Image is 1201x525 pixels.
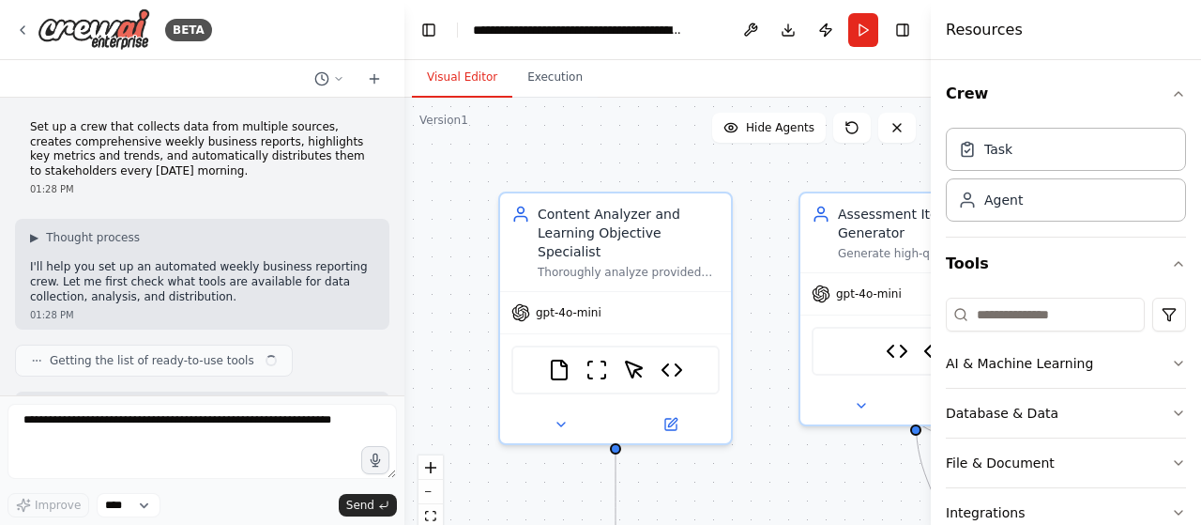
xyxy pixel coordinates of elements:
[30,260,374,304] p: I'll help you set up an automated weekly business reporting crew. Let me first check what tools a...
[661,359,683,381] img: Workflow Controller
[30,230,140,245] button: ▶Thought process
[946,439,1186,487] button: File & Document
[50,353,254,368] span: Getting the list of ready-to-use tools
[46,230,140,245] span: Thought process
[165,19,212,41] div: BETA
[307,68,352,90] button: Switch to previous chat
[918,394,1024,417] button: Open in side panel
[339,494,397,517] button: Send
[30,182,374,196] div: 01:28 PM
[946,389,1186,438] button: Database & Data
[946,238,1186,290] button: Tools
[538,205,720,261] div: Content Analyzer and Learning Objective Specialist
[617,413,723,436] button: Open in side panel
[746,120,814,135] span: Hide Agents
[418,480,443,504] button: zoom out
[886,340,908,363] img: Assessment Item Processor
[35,498,81,513] span: Improve
[418,456,443,480] button: zoom in
[8,493,89,517] button: Improve
[889,17,916,43] button: Hide right sidebar
[585,359,608,381] img: ScrapeWebsiteTool
[838,205,1020,242] div: Assessment Item Generator
[946,68,1186,120] button: Crew
[946,339,1186,388] button: AI & Machine Learning
[512,58,598,98] button: Execution
[946,19,1023,41] h4: Resources
[498,192,733,445] div: Content Analyzer and Learning Objective SpecialistThoroughly analyze provided {content_or_topic} ...
[548,359,570,381] img: FileReadTool
[838,246,1020,261] div: Generate high-quality, diverse assessment items based on {content_or_topic} analysis. Create ques...
[536,305,601,320] span: gpt-4o-mini
[984,191,1023,209] div: Agent
[416,17,442,43] button: Hide left sidebar
[798,192,1033,426] div: Assessment Item GeneratorGenerate high-quality, diverse assessment items based on {content_or_top...
[30,120,374,178] p: Set up a crew that collects data from multiple sources, creates comprehensive weekly business rep...
[412,58,512,98] button: Visual Editor
[346,498,374,513] span: Send
[30,230,38,245] span: ▶
[984,140,1012,159] div: Task
[38,8,150,51] img: Logo
[473,21,684,39] nav: breadcrumb
[623,359,646,381] img: ScrapeElementFromWebsiteTool
[946,120,1186,237] div: Crew
[712,113,826,143] button: Hide Agents
[30,308,374,322] div: 01:28 PM
[359,68,389,90] button: Start a new chat
[419,113,468,128] div: Version 1
[361,446,389,474] button: Click to speak your automation idea
[538,265,720,280] div: Thoroughly analyze provided {content_or_topic} to extract key concepts, learning objectives, and ...
[836,286,902,301] span: gpt-4o-mini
